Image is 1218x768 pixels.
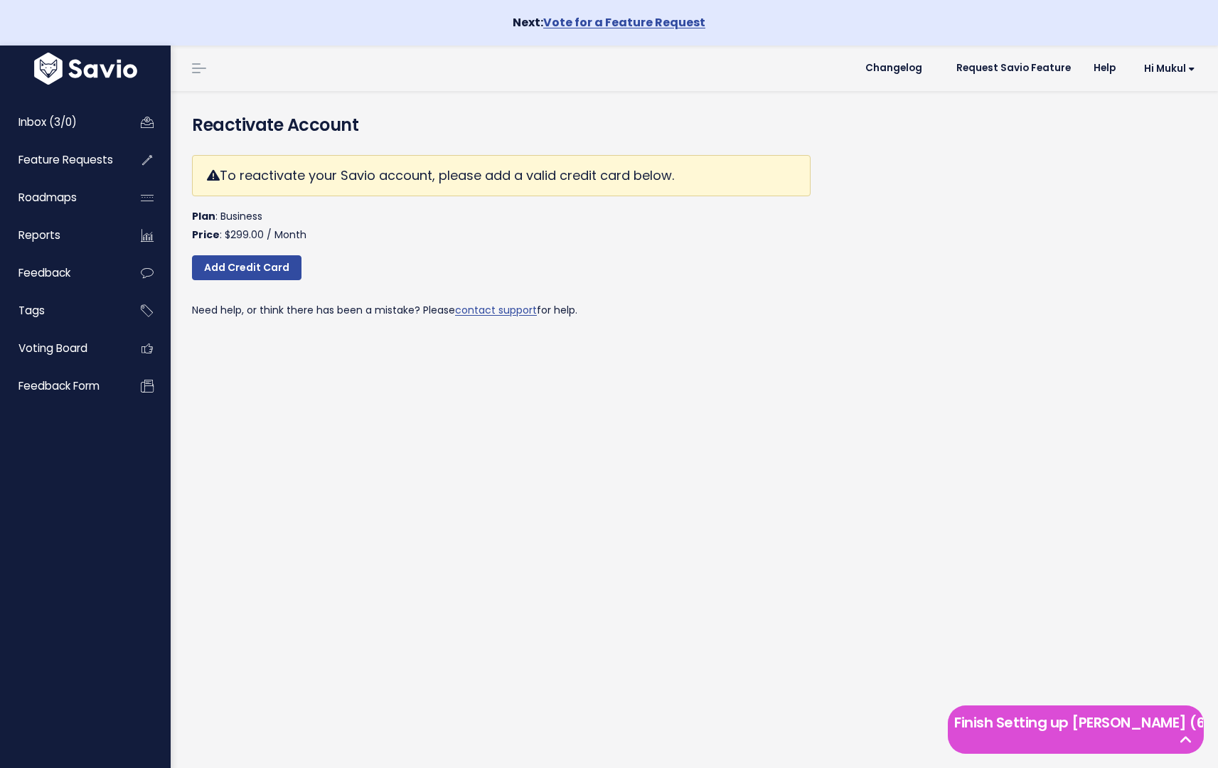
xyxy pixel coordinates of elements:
[31,53,141,85] img: logo-white.9d6f32f41409.svg
[192,112,1197,138] h4: Reactivate Account
[455,303,537,317] a: contact support
[192,209,215,223] strong: Plan
[513,14,705,31] strong: Next:
[18,228,60,242] span: Reports
[1144,63,1195,74] span: Hi Mukul
[865,63,922,73] span: Changelog
[4,144,118,176] a: Feature Requests
[18,341,87,356] span: Voting Board
[4,181,118,214] a: Roadmaps
[543,14,705,31] a: Vote for a Feature Request
[18,152,113,167] span: Feature Requests
[192,228,220,242] strong: Price
[4,219,118,252] a: Reports
[954,712,1197,733] h5: Finish Setting up [PERSON_NAME] (6 left)
[18,265,70,280] span: Feedback
[4,106,118,139] a: Inbox (3/0)
[945,58,1082,79] a: Request Savio Feature
[4,294,118,327] a: Tags
[18,378,100,393] span: Feedback form
[1127,58,1207,80] a: Hi Mukul
[4,370,118,402] a: Feedback form
[18,114,77,129] span: Inbox (3/0)
[192,155,811,196] div: To reactivate your Savio account, please add a valid credit card below.
[4,257,118,289] a: Feedback
[18,190,77,205] span: Roadmaps
[192,302,811,319] p: Need help, or think there has been a mistake? Please for help.
[4,332,118,365] a: Voting Board
[192,208,811,243] p: : Business : $299.00 / Month
[192,255,301,281] a: Add Credit Card
[1082,58,1127,79] a: Help
[18,303,45,318] span: Tags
